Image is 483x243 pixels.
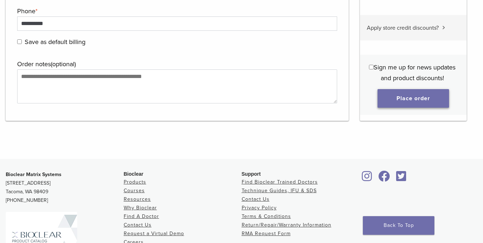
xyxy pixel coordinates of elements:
a: RMA Request Form [242,230,291,237]
img: caret.svg [442,26,445,29]
a: Bioclear [359,175,374,182]
label: Save as default billing [17,37,335,47]
p: [STREET_ADDRESS] Tacoma, WA 98409 [PHONE_NUMBER] [6,170,124,205]
label: Order notes [17,59,335,69]
a: Courses [124,188,145,194]
span: (optional) [51,60,76,68]
span: Sign me up for news updates and product discounts! [374,63,455,82]
a: Back To Top [363,216,434,235]
input: Sign me up for news updates and product discounts! [369,65,374,69]
span: Support [242,171,261,177]
a: Products [124,179,146,185]
strong: Bioclear Matrix Systems [6,171,61,178]
a: Resources [124,196,151,202]
a: Request a Virtual Demo [124,230,184,237]
a: Terms & Conditions [242,213,291,219]
a: Technique Guides, IFU & SDS [242,188,317,194]
a: Privacy Policy [242,205,277,211]
a: Contact Us [242,196,270,202]
label: Phone [17,6,335,16]
input: Save as default billing [17,39,22,44]
span: Apply store credit discounts? [367,24,439,31]
a: Find Bioclear Trained Doctors [242,179,318,185]
a: Bioclear [376,175,392,182]
span: Bioclear [124,171,143,177]
a: Bioclear [394,175,409,182]
a: Find A Doctor [124,213,159,219]
a: Contact Us [124,222,152,228]
a: Why Bioclear [124,205,157,211]
a: Return/Repair/Warranty Information [242,222,331,228]
button: Place order [378,89,449,108]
